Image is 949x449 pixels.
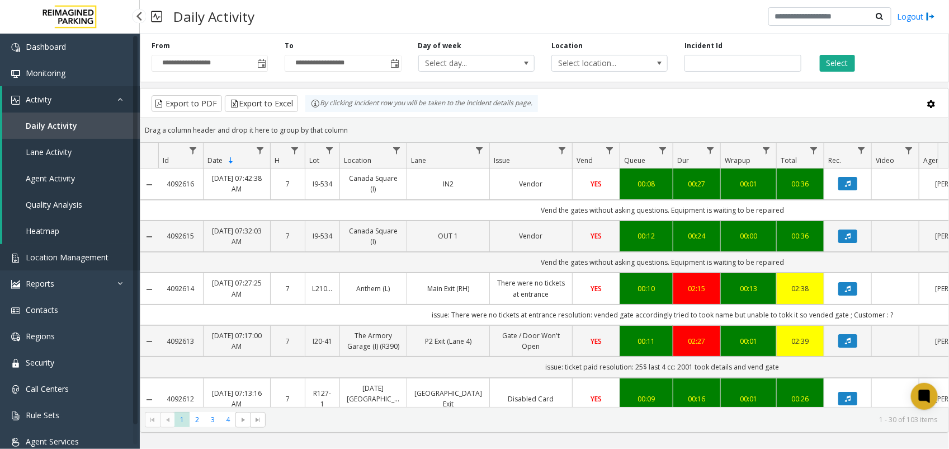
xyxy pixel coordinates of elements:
span: Dur [677,156,689,165]
label: To [285,41,294,51]
a: YES [579,179,613,189]
a: 7 [277,394,298,404]
a: Rec. Filter Menu [854,143,869,158]
a: Main Exit (RH) [414,283,483,294]
a: 4092615 [165,231,196,241]
a: 00:36 [783,179,817,189]
a: Anthem (L) [347,283,400,294]
a: YES [579,336,613,347]
a: Lane Activity [2,139,140,165]
a: Location Filter Menu [389,143,404,158]
img: pageIcon [151,3,162,30]
div: 00:27 [680,179,714,189]
a: Canada Square (I) [347,226,400,247]
div: Data table [140,143,948,407]
span: YES [591,394,602,404]
a: 02:27 [680,336,714,347]
a: YES [579,231,613,241]
span: Call Centers [26,383,69,394]
a: 00:01 [728,394,769,404]
span: Page 1 [174,412,190,427]
span: Heatmap [26,226,59,236]
a: Collapse Details [140,395,158,404]
img: 'icon' [11,385,20,394]
div: 02:15 [680,283,714,294]
span: Go to the next page [235,412,251,428]
span: Page 4 [220,412,235,427]
span: Issue [494,156,510,165]
a: Vendor [497,231,565,241]
span: YES [591,336,602,346]
a: [DATE] [GEOGRAPHIC_DATA] 127-54 (R390) [347,383,400,415]
span: Select location... [552,55,644,71]
a: 00:26 [783,394,817,404]
span: Agent Services [26,436,79,447]
span: Id [163,156,169,165]
img: 'icon' [11,69,20,78]
a: 00:09 [627,394,666,404]
a: [DATE] 07:32:03 AM [210,226,263,247]
a: 00:01 [728,336,769,347]
a: Collapse Details [140,232,158,241]
a: 00:12 [627,231,666,241]
div: 00:24 [680,231,714,241]
a: 00:08 [627,179,666,189]
span: Location Management [26,252,108,263]
img: 'icon' [11,333,20,342]
img: logout [926,11,935,22]
span: Quality Analysis [26,199,82,210]
a: Total Filter Menu [806,143,821,158]
span: Video [876,156,894,165]
div: 00:01 [728,179,769,189]
a: 00:16 [680,394,714,404]
a: Quality Analysis [2,191,140,218]
a: Lane Filter Menu [472,143,487,158]
span: Lot [309,156,319,165]
div: By clicking Incident row you will be taken to the incident details page. [305,95,538,112]
label: Location [551,41,583,51]
a: The Armory Garage (I) (R390) [347,330,400,352]
a: P2 Exit (Lane 4) [414,336,483,347]
span: YES [591,179,602,189]
span: Date [207,156,223,165]
span: Location [344,156,371,165]
span: Reports [26,278,54,289]
img: 'icon' [11,359,20,368]
a: 02:39 [783,336,817,347]
a: I9-534 [312,179,333,189]
a: [GEOGRAPHIC_DATA] Exit [414,388,483,409]
span: Page 3 [205,412,220,427]
a: [DATE] 07:17:00 AM [210,330,263,352]
a: 7 [277,179,298,189]
a: IN2 [414,179,483,189]
a: Video Filter Menu [901,143,917,158]
span: Rec. [828,156,841,165]
a: Activity [2,86,140,113]
img: 'icon' [11,96,20,105]
span: Go to the last page [254,415,263,424]
a: 00:11 [627,336,666,347]
span: Go to the last page [251,412,266,428]
a: 4092613 [165,336,196,347]
a: YES [579,283,613,294]
button: Select [820,55,855,72]
a: YES [579,394,613,404]
span: Agent [923,156,942,165]
a: Disabled Card [497,394,565,404]
a: 00:36 [783,231,817,241]
div: 00:10 [627,283,666,294]
a: 00:00 [728,231,769,241]
img: 'icon' [11,411,20,420]
span: Lane Activity [26,147,72,157]
a: Logout [897,11,935,22]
